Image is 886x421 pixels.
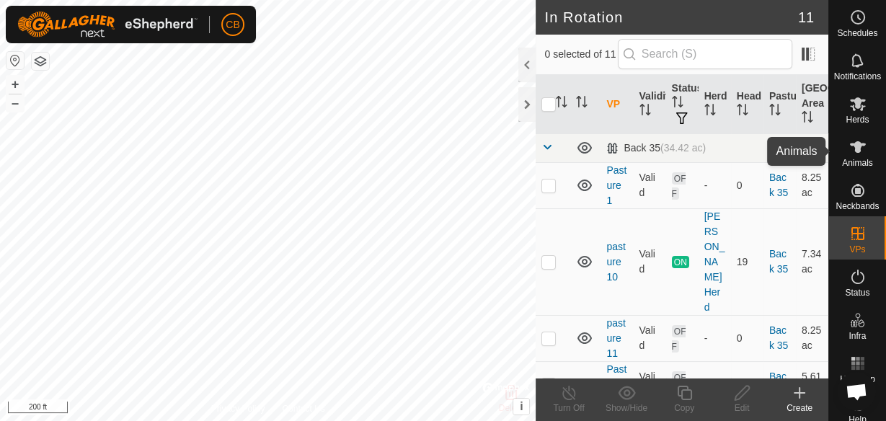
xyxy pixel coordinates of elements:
th: Pasture [763,75,796,134]
td: Valid [634,162,666,208]
span: Notifications [834,72,881,81]
a: Open chat [837,372,876,411]
a: Back 35 [769,324,788,351]
p-sorticon: Activate to sort [639,106,651,118]
button: – [6,94,24,112]
th: Validity [634,75,666,134]
td: 8.25 ac [796,162,828,208]
td: 0 [731,162,763,208]
button: + [6,76,24,93]
p-sorticon: Activate to sort [672,98,683,110]
a: pasture 10 [606,241,625,283]
p-sorticon: Activate to sort [576,98,588,110]
div: Turn Off [540,402,598,415]
a: Back 35 [769,172,788,198]
th: [GEOGRAPHIC_DATA] Area [796,75,828,134]
div: - [704,377,725,392]
a: Back 35 [769,371,788,397]
p-sorticon: Activate to sort [737,106,748,118]
div: - [704,331,725,346]
input: Search (S) [618,39,792,69]
div: Copy [655,402,713,415]
div: Edit [713,402,771,415]
td: 0 [731,361,763,407]
span: ON [672,256,689,268]
span: Herds [846,115,869,124]
button: i [513,399,529,415]
td: Valid [634,208,666,315]
a: Privacy Policy [211,402,265,415]
button: Reset Map [6,52,24,69]
th: Herd [699,75,731,134]
span: i [520,400,523,412]
p-sorticon: Activate to sort [704,106,716,118]
th: Head [731,75,763,134]
div: - [704,178,725,193]
span: Schedules [837,29,877,37]
span: OFF [672,172,686,200]
span: VPs [849,245,865,254]
span: CB [226,17,239,32]
p-sorticon: Activate to sort [769,106,781,118]
img: Gallagher Logo [17,12,198,37]
p-sorticon: Activate to sort [556,98,567,110]
a: Pasture 1 [606,164,626,206]
span: (34.42 ac) [660,142,706,154]
h2: In Rotation [544,9,797,26]
div: [PERSON_NAME] Herd [704,209,725,315]
td: 0 [731,315,763,361]
td: 19 [731,208,763,315]
td: 5.61 ac [796,361,828,407]
th: VP [601,75,633,134]
span: 0 selected of 11 [544,47,617,62]
div: Show/Hide [598,402,655,415]
span: Heatmap [840,375,875,384]
span: 11 [798,6,814,28]
a: Back 35 [769,248,788,275]
span: OFF [672,371,686,399]
td: Valid [634,315,666,361]
th: Status [666,75,699,134]
span: Infra [849,332,866,340]
a: Contact Us [282,402,324,415]
button: Map Layers [32,53,49,70]
td: Valid [634,361,666,407]
span: Neckbands [836,202,879,211]
span: OFF [672,325,686,353]
span: Status [845,288,869,297]
div: Back 35 [606,142,706,154]
span: Animals [842,159,873,167]
p-sorticon: Activate to sort [802,113,813,125]
a: Pasture 2 [606,363,626,405]
div: Create [771,402,828,415]
td: 7.34 ac [796,208,828,315]
a: pasture 11 [606,317,625,359]
td: 8.25 ac [796,315,828,361]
